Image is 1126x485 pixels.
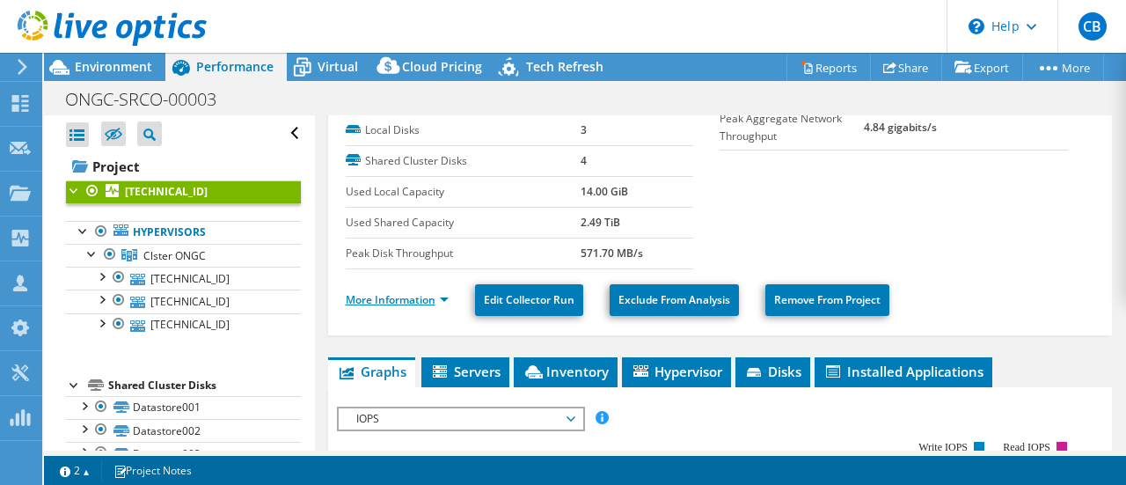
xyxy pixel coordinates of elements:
svg: \n [969,18,984,34]
b: 3 [581,122,587,137]
a: More [1022,54,1104,81]
b: 571.70 MB/s [581,246,643,261]
label: Used Local Capacity [346,183,581,201]
a: Project Notes [101,459,204,481]
a: Datastore003 [66,442,301,465]
b: [TECHNICAL_ID] [125,184,208,199]
b: 2.49 TiB [581,215,620,230]
text: Write IOPS [918,441,968,453]
span: Installed Applications [823,363,983,380]
span: Servers [430,363,501,380]
b: 4.84 gigabits/s [864,120,937,135]
div: Shared Cluster Disks [108,375,301,396]
text: Read IOPS [1003,441,1050,453]
a: Project [66,152,301,180]
span: Performance [196,58,274,75]
a: Export [941,54,1023,81]
a: Edit Collector Run [475,284,583,316]
a: Share [870,54,942,81]
b: 4 [581,153,587,168]
a: Clster ONGC [66,244,301,267]
a: Datastore002 [66,419,301,442]
span: Clster ONGC [143,248,206,263]
span: Cloud Pricing [402,58,482,75]
label: Local Disks [346,121,581,139]
a: [TECHNICAL_ID] [66,267,301,290]
span: Hypervisor [631,363,722,380]
span: IOPS [347,408,574,430]
a: More Information [346,292,449,307]
a: [TECHNICAL_ID] [66,180,301,203]
b: 14.00 GiB [581,184,628,199]
a: 2 [48,459,102,481]
a: [TECHNICAL_ID] [66,290,301,312]
a: [TECHNICAL_ID] [66,313,301,336]
label: Peak Disk Throughput [346,245,581,262]
a: Hypervisors [66,221,301,244]
a: Reports [786,54,871,81]
span: Environment [75,58,152,75]
label: Used Shared Capacity [346,214,581,231]
span: CB [1078,12,1107,40]
a: Remove From Project [765,284,889,316]
label: Shared Cluster Disks [346,152,581,170]
label: Peak Aggregate Network Throughput [720,110,863,145]
span: Inventory [523,363,609,380]
a: Datastore001 [66,396,301,419]
span: Virtual [318,58,358,75]
span: Disks [744,363,801,380]
span: Tech Refresh [526,58,603,75]
span: Graphs [337,363,406,380]
a: Exclude From Analysis [610,284,739,316]
h1: ONGC-SRCO-00003 [57,90,244,109]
